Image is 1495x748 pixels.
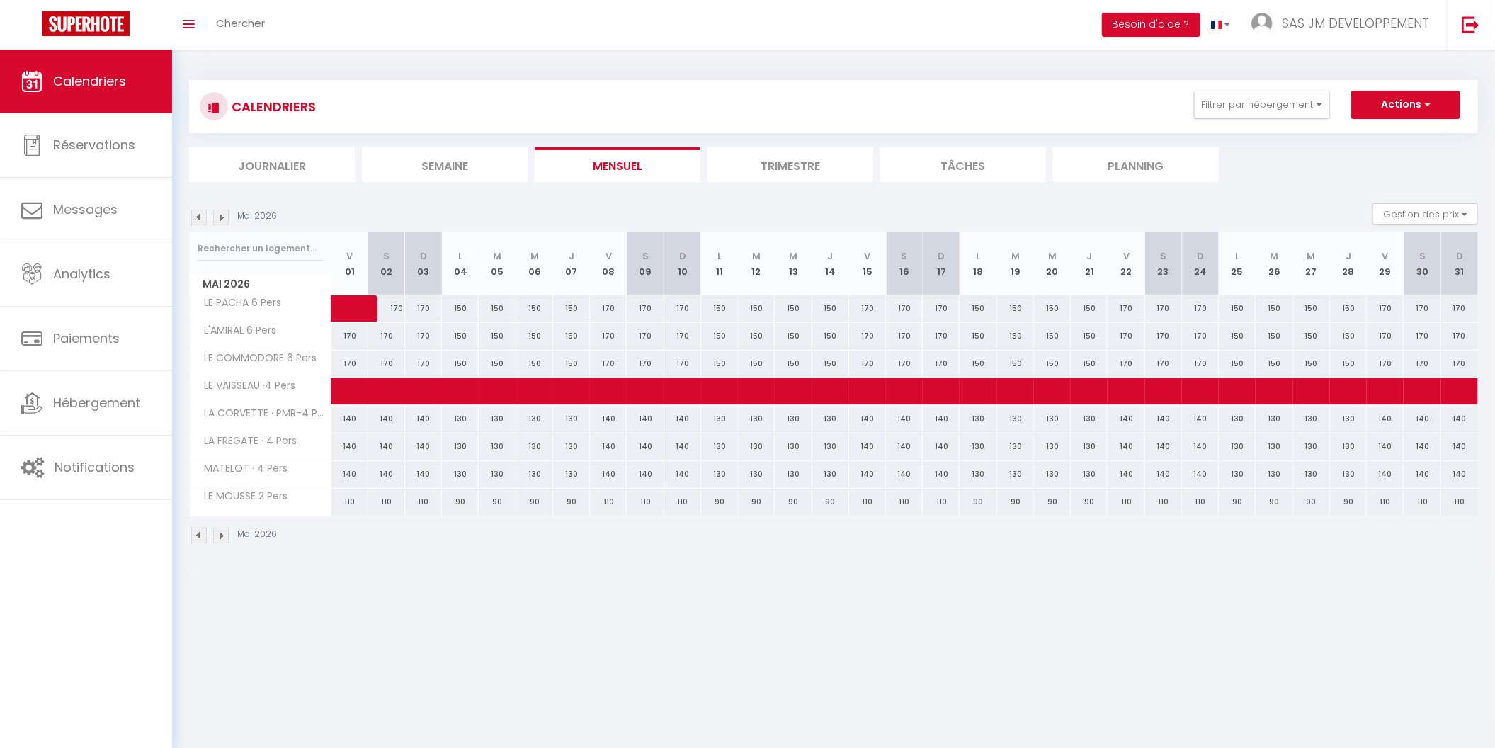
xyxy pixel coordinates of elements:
li: Mensuel [535,147,700,182]
div: 140 [923,406,960,432]
div: 170 [849,295,886,322]
div: 170 [1441,351,1478,377]
div: 140 [405,433,442,460]
div: 150 [775,295,812,322]
div: 150 [1256,351,1292,377]
th: 31 [1441,232,1478,295]
div: 140 [1441,406,1478,432]
div: 170 [849,323,886,349]
span: LA CORVETTE · PMR-4 Pers [192,406,334,421]
div: 130 [960,461,996,487]
div: 170 [627,295,664,322]
div: 170 [664,351,701,377]
div: 150 [960,323,996,349]
div: 130 [812,406,849,432]
div: 150 [1071,351,1108,377]
span: Messages [53,200,118,218]
th: 08 [590,232,627,295]
span: LE VAISSEAU ·4 Pers [192,378,300,394]
div: 140 [1108,461,1144,487]
div: 90 [997,489,1034,515]
div: 170 [664,323,701,349]
div: 140 [1404,433,1440,460]
div: 170 [590,323,627,349]
th: 23 [1145,232,1182,295]
div: 130 [1256,406,1292,432]
div: 170 [405,323,442,349]
div: 130 [1256,433,1292,460]
div: 170 [1404,323,1440,349]
span: Réservations [53,136,135,154]
div: 150 [960,351,996,377]
div: 150 [479,295,516,322]
div: 130 [960,433,996,460]
div: 170 [1404,295,1440,322]
div: 170 [1108,295,1144,322]
div: 130 [960,406,996,432]
abbr: M [1307,249,1316,263]
span: LE COMMODORE 6 Pers [192,351,321,366]
div: 140 [405,406,442,432]
div: 170 [627,351,664,377]
div: 90 [479,489,516,515]
div: 130 [1293,406,1330,432]
div: 90 [442,489,479,515]
th: 02 [368,232,405,295]
button: Filtrer par hébergement [1194,91,1330,119]
abbr: D [679,249,686,263]
div: 140 [886,461,923,487]
div: 110 [886,489,923,515]
div: 130 [553,461,590,487]
div: 170 [590,295,627,322]
div: 130 [516,433,553,460]
div: 140 [590,461,627,487]
div: 90 [738,489,775,515]
div: 150 [516,323,553,349]
div: 130 [1034,461,1071,487]
div: 150 [1034,295,1071,322]
div: 110 [368,489,405,515]
div: 150 [1330,295,1367,322]
th: 26 [1256,232,1292,295]
span: Chercher [216,16,265,30]
div: 140 [1367,433,1404,460]
div: 140 [923,433,960,460]
div: 140 [1182,461,1219,487]
div: 130 [997,433,1034,460]
div: 140 [1367,461,1404,487]
div: 130 [701,406,738,432]
abbr: S [1419,249,1426,263]
div: 110 [405,489,442,515]
abbr: M [1011,249,1020,263]
abbr: S [383,249,390,263]
div: 140 [368,406,405,432]
div: 150 [1071,295,1108,322]
abbr: L [717,249,722,263]
div: 170 [664,295,701,322]
th: 17 [923,232,960,295]
div: 90 [960,489,996,515]
th: 13 [775,232,812,295]
div: 150 [442,351,479,377]
div: 170 [1182,295,1219,322]
button: Besoin d'aide ? [1102,13,1200,37]
div: 170 [1108,351,1144,377]
th: 01 [331,232,368,295]
div: 150 [1034,323,1071,349]
div: 140 [849,433,886,460]
div: 140 [331,461,368,487]
div: 110 [849,489,886,515]
div: 170 [1145,323,1182,349]
div: 150 [1034,351,1071,377]
div: 150 [1293,351,1330,377]
div: 170 [1367,295,1404,322]
div: 140 [590,433,627,460]
div: 150 [701,295,738,322]
div: 130 [1293,433,1330,460]
p: Mai 2026 [237,210,277,223]
div: 140 [627,433,664,460]
div: 170 [405,351,442,377]
th: 25 [1219,232,1256,295]
div: 150 [701,323,738,349]
div: 140 [886,406,923,432]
